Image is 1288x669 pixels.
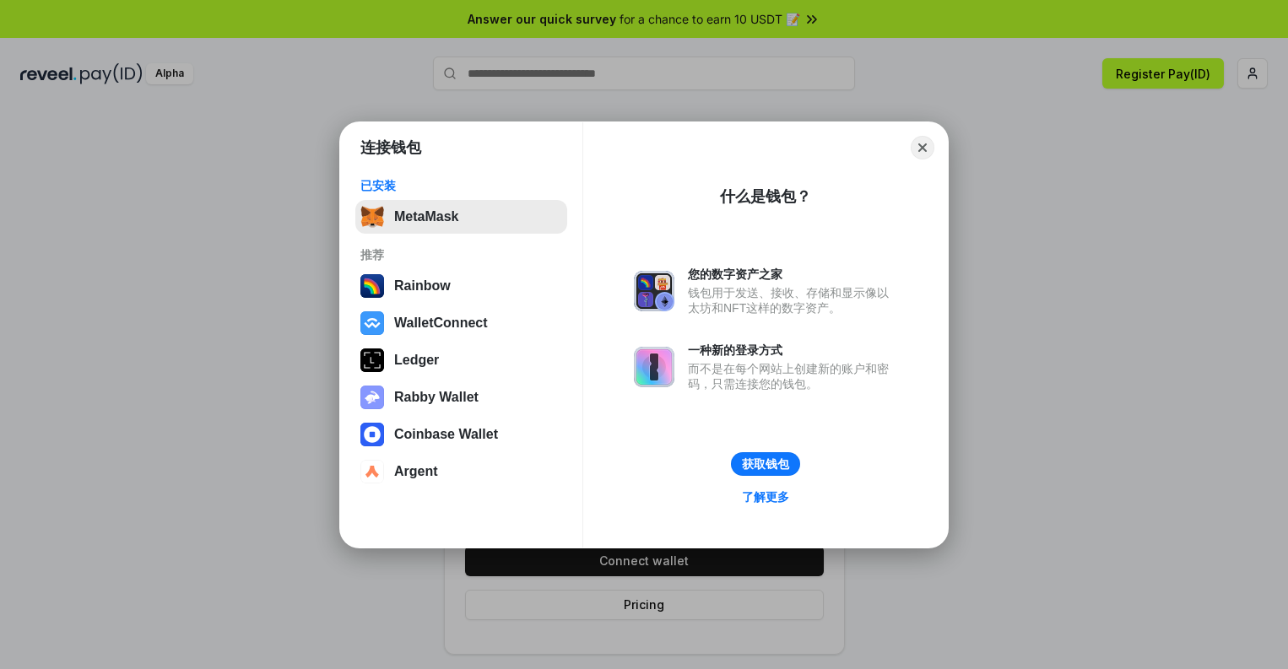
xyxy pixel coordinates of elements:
button: MetaMask [355,200,567,234]
div: MetaMask [394,209,458,224]
img: svg+xml,%3Csvg%20xmlns%3D%22http%3A%2F%2Fwww.w3.org%2F2000%2Fsvg%22%20fill%3D%22none%22%20viewBox... [360,386,384,409]
button: WalletConnect [355,306,567,340]
div: Rainbow [394,278,451,294]
img: svg+xml,%3Csvg%20width%3D%2228%22%20height%3D%2228%22%20viewBox%3D%220%200%2028%2028%22%20fill%3D... [360,423,384,446]
div: Coinbase Wallet [394,427,498,442]
div: 推荐 [360,247,562,262]
img: svg+xml,%3Csvg%20width%3D%22120%22%20height%3D%22120%22%20viewBox%3D%220%200%20120%20120%22%20fil... [360,274,384,298]
button: Ledger [355,343,567,377]
div: 钱包用于发送、接收、存储和显示像以太坊和NFT这样的数字资产。 [688,285,897,316]
div: 而不是在每个网站上创建新的账户和密码，只需连接您的钱包。 [688,361,897,391]
div: 什么是钱包？ [720,186,811,207]
div: Argent [394,464,438,479]
img: svg+xml,%3Csvg%20width%3D%2228%22%20height%3D%2228%22%20viewBox%3D%220%200%2028%2028%22%20fill%3D... [360,460,384,483]
button: Argent [355,455,567,488]
button: Rabby Wallet [355,380,567,414]
button: Coinbase Wallet [355,418,567,451]
div: Rabby Wallet [394,390,479,405]
div: 了解更多 [742,489,789,504]
div: 获取钱包 [742,456,789,472]
div: Ledger [394,353,439,368]
a: 了解更多 [732,486,799,508]
div: 已安装 [360,178,562,193]
div: WalletConnect [394,316,488,331]
div: 一种新的登录方式 [688,343,897,358]
img: svg+xml,%3Csvg%20xmlns%3D%22http%3A%2F%2Fwww.w3.org%2F2000%2Fsvg%22%20width%3D%2228%22%20height%3... [360,348,384,372]
img: svg+xml,%3Csvg%20xmlns%3D%22http%3A%2F%2Fwww.w3.org%2F2000%2Fsvg%22%20fill%3D%22none%22%20viewBox... [634,271,674,311]
button: Rainbow [355,269,567,303]
button: Close [911,136,934,159]
img: svg+xml,%3Csvg%20width%3D%2228%22%20height%3D%2228%22%20viewBox%3D%220%200%2028%2028%22%20fill%3D... [360,311,384,335]
h1: 连接钱包 [360,138,421,158]
button: 获取钱包 [731,452,800,476]
img: svg+xml,%3Csvg%20xmlns%3D%22http%3A%2F%2Fwww.w3.org%2F2000%2Fsvg%22%20fill%3D%22none%22%20viewBox... [634,347,674,387]
img: svg+xml,%3Csvg%20fill%3D%22none%22%20height%3D%2233%22%20viewBox%3D%220%200%2035%2033%22%20width%... [360,205,384,229]
div: 您的数字资产之家 [688,267,897,282]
